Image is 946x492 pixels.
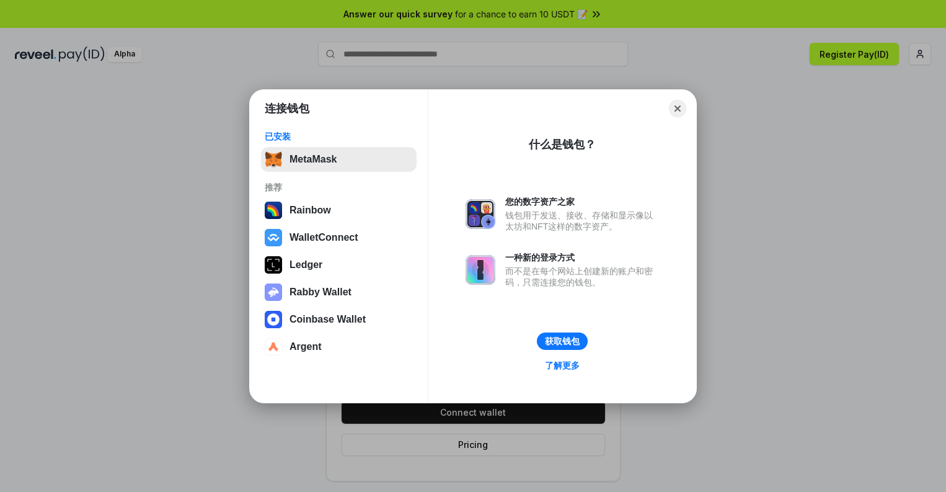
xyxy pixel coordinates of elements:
div: 您的数字资产之家 [505,196,659,207]
a: 了解更多 [537,357,587,373]
img: svg+xml,%3Csvg%20xmlns%3D%22http%3A%2F%2Fwww.w3.org%2F2000%2Fsvg%22%20fill%3D%22none%22%20viewBox... [265,284,282,301]
button: Argent [261,334,417,359]
button: Rainbow [261,198,417,223]
button: WalletConnect [261,225,417,250]
div: 了解更多 [545,360,580,371]
button: Ledger [261,253,417,277]
div: 一种新的登录方式 [505,252,659,263]
button: Coinbase Wallet [261,307,417,332]
button: 获取钱包 [537,333,588,350]
img: svg+xml,%3Csvg%20width%3D%2228%22%20height%3D%2228%22%20viewBox%3D%220%200%2028%2028%22%20fill%3D... [265,311,282,328]
img: svg+xml,%3Csvg%20width%3D%2228%22%20height%3D%2228%22%20viewBox%3D%220%200%2028%2028%22%20fill%3D... [265,338,282,356]
div: WalletConnect [290,232,358,243]
div: 钱包用于发送、接收、存储和显示像以太坊和NFT这样的数字资产。 [505,210,659,232]
div: 已安装 [265,131,413,142]
div: 而不是在每个网站上创建新的账户和密码，只需连接您的钱包。 [505,266,659,288]
div: 获取钱包 [545,336,580,347]
div: Coinbase Wallet [290,314,366,325]
button: Close [669,100,686,117]
div: Rainbow [290,205,331,216]
div: Argent [290,341,322,352]
div: Ledger [290,259,322,271]
img: svg+xml,%3Csvg%20width%3D%22120%22%20height%3D%22120%22%20viewBox%3D%220%200%20120%20120%22%20fil... [265,202,282,219]
div: 推荐 [265,182,413,193]
button: Rabby Wallet [261,280,417,305]
h1: 连接钱包 [265,101,309,116]
img: svg+xml,%3Csvg%20fill%3D%22none%22%20height%3D%2233%22%20viewBox%3D%220%200%2035%2033%22%20width%... [265,151,282,168]
div: 什么是钱包？ [529,137,596,152]
img: svg+xml,%3Csvg%20xmlns%3D%22http%3A%2F%2Fwww.w3.org%2F2000%2Fsvg%22%20width%3D%2228%22%20height%3... [265,256,282,274]
img: svg+xml,%3Csvg%20xmlns%3D%22http%3A%2F%2Fwww.w3.org%2F2000%2Fsvg%22%20fill%3D%22none%22%20viewBox... [466,255,495,285]
div: Rabby Wallet [290,287,351,298]
div: MetaMask [290,154,337,165]
img: svg+xml,%3Csvg%20width%3D%2228%22%20height%3D%2228%22%20viewBox%3D%220%200%2028%2028%22%20fill%3D... [265,229,282,246]
img: svg+xml,%3Csvg%20xmlns%3D%22http%3A%2F%2Fwww.w3.org%2F2000%2Fsvg%22%20fill%3D%22none%22%20viewBox... [466,199,495,229]
button: MetaMask [261,147,417,172]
